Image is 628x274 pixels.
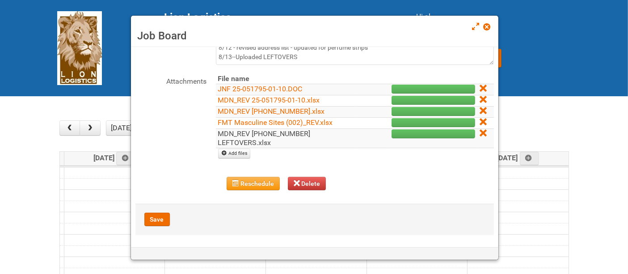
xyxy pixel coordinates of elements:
a: MDN_REV [PHONE_NUMBER] LEFTOVERS.xlsx [218,129,311,147]
a: JNF 25-051795-01-10.DOC [218,85,303,93]
div: [STREET_ADDRESS] [GEOGRAPHIC_DATA] tel: [PHONE_NUMBER] [164,11,394,75]
a: Add an event [520,152,539,165]
a: MDN_REV 25-051795-01-10.xlsx [218,96,320,104]
img: Lion Logistics [57,11,102,85]
button: Delete [288,177,326,190]
span: Lion Logistics [164,11,232,24]
button: Reschedule [227,177,280,190]
a: FMT Masculine Sites (002)_REV.xlsx [218,118,333,127]
span: [DATE] [93,154,136,162]
a: Add files [218,149,251,158]
button: Save [144,213,170,226]
th: File name [216,74,357,84]
label: Attachments [135,74,207,87]
button: [DATE] [106,120,136,136]
h3: Job Board [138,29,492,43]
a: MDN_REV [PHONE_NUMBER].xlsx [218,107,325,116]
span: [DATE] [497,154,539,162]
a: Lion Logistics [57,43,102,52]
div: Hi al, [417,11,571,22]
a: Add an event [116,152,136,165]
